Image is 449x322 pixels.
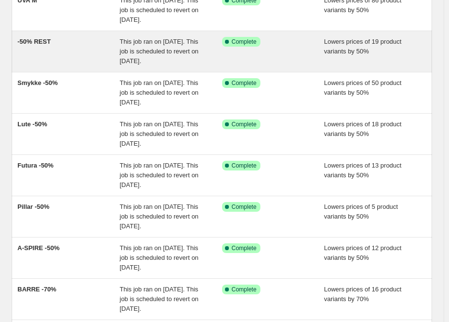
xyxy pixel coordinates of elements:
span: Complete [232,286,257,293]
span: Complete [232,38,257,46]
span: A-SPIRE -50% [17,244,60,252]
span: This job ran on [DATE]. This job is scheduled to revert on [DATE]. [120,244,199,271]
span: This job ran on [DATE]. This job is scheduled to revert on [DATE]. [120,120,199,147]
span: Lowers prices of 5 product variants by 50% [324,203,398,220]
span: Lowers prices of 16 product variants by 70% [324,286,401,303]
span: Lowers prices of 12 product variants by 50% [324,244,401,261]
span: Complete [232,203,257,211]
span: Complete [232,79,257,87]
span: This job ran on [DATE]. This job is scheduled to revert on [DATE]. [120,38,199,65]
span: Complete [232,244,257,252]
span: Lowers prices of 18 product variants by 50% [324,120,401,137]
span: Complete [232,120,257,128]
span: BARRE -70% [17,286,56,293]
span: This job ran on [DATE]. This job is scheduled to revert on [DATE]. [120,79,199,106]
span: Smykke -50% [17,79,58,86]
span: Lute -50% [17,120,47,128]
span: Complete [232,162,257,169]
span: -50% REST [17,38,51,45]
span: This job ran on [DATE]. This job is scheduled to revert on [DATE]. [120,203,199,230]
span: This job ran on [DATE]. This job is scheduled to revert on [DATE]. [120,162,199,188]
span: Lowers prices of 13 product variants by 50% [324,162,401,179]
span: Pillar -50% [17,203,49,210]
span: Futura -50% [17,162,53,169]
span: Lowers prices of 50 product variants by 50% [324,79,401,96]
span: This job ran on [DATE]. This job is scheduled to revert on [DATE]. [120,286,199,312]
span: Lowers prices of 19 product variants by 50% [324,38,401,55]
